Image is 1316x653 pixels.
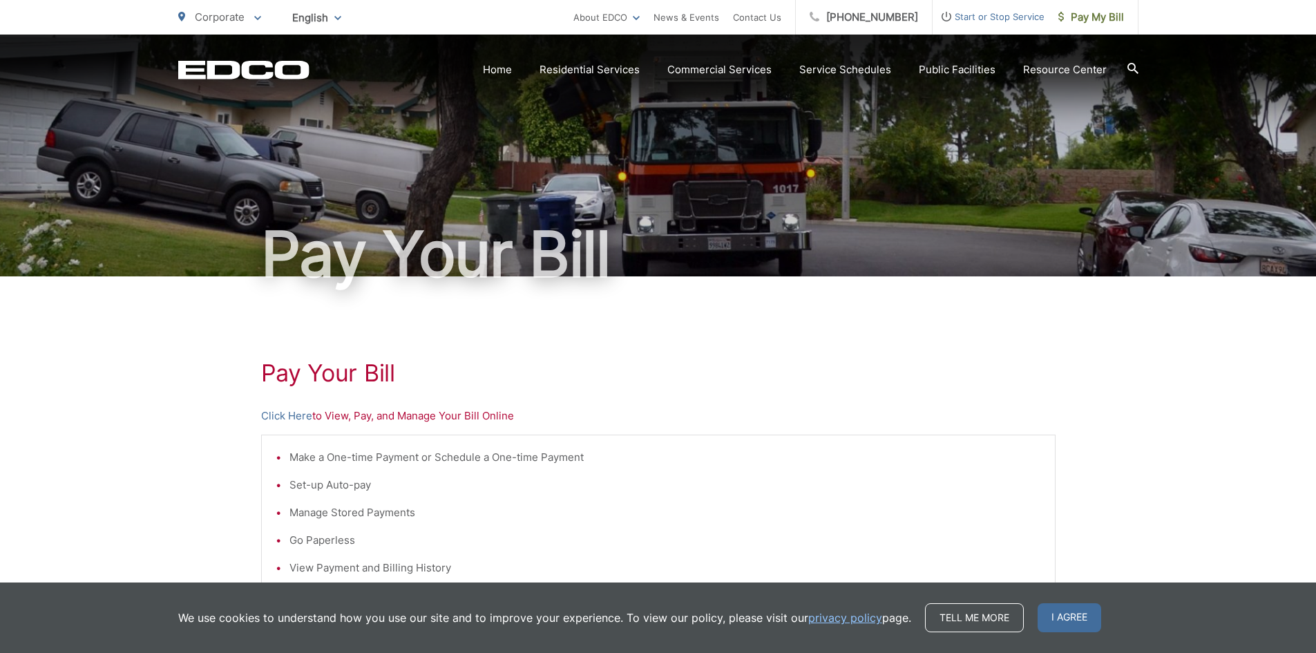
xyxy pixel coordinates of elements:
[178,60,309,79] a: EDCD logo. Return to the homepage.
[282,6,352,30] span: English
[1038,603,1101,632] span: I agree
[654,9,719,26] a: News & Events
[733,9,781,26] a: Contact Us
[289,477,1041,493] li: Set-up Auto-pay
[178,609,911,626] p: We use cookies to understand how you use our site and to improve your experience. To view our pol...
[667,61,772,78] a: Commercial Services
[289,449,1041,466] li: Make a One-time Payment or Schedule a One-time Payment
[289,532,1041,549] li: Go Paperless
[799,61,891,78] a: Service Schedules
[261,408,312,424] a: Click Here
[1023,61,1107,78] a: Resource Center
[573,9,640,26] a: About EDCO
[289,560,1041,576] li: View Payment and Billing History
[261,408,1056,424] p: to View, Pay, and Manage Your Bill Online
[483,61,512,78] a: Home
[919,61,995,78] a: Public Facilities
[808,609,882,626] a: privacy policy
[261,359,1056,387] h1: Pay Your Bill
[1058,9,1124,26] span: Pay My Bill
[540,61,640,78] a: Residential Services
[925,603,1024,632] a: Tell me more
[289,504,1041,521] li: Manage Stored Payments
[178,220,1138,289] h1: Pay Your Bill
[195,10,245,23] span: Corporate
